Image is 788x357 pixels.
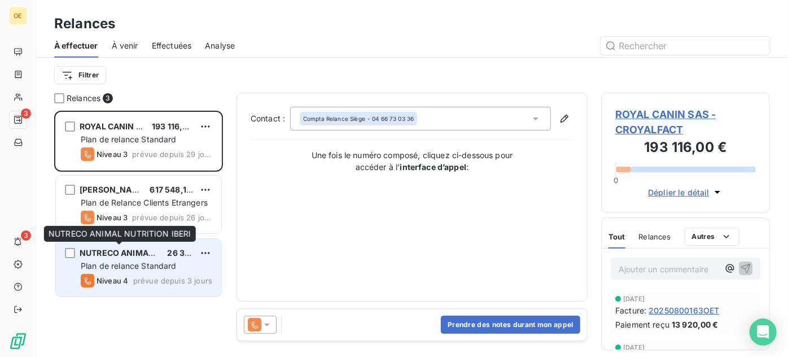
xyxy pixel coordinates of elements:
button: Autres [685,228,739,246]
h3: Relances [54,14,115,34]
button: Filtrer [54,66,106,84]
span: 0 [614,176,618,185]
img: Logo LeanPay [9,332,27,350]
span: prévue depuis 3 jours [133,276,212,285]
span: ROYAL CANIN SAS [80,121,152,131]
span: Plan de relance Standard [81,261,177,271]
strong: interface d’appel [400,162,467,172]
span: ROYAL CANIN SAS - CROYALFACT [615,107,756,137]
span: 20250800163OET [649,304,719,316]
span: [DATE] [623,295,645,302]
span: NUTRECO ANIMAL NUTRITION IBERI [80,248,222,258]
span: Compta Relance Siège [303,115,365,123]
button: Déplier le détail [645,186,726,199]
span: 13 920,00 € [672,319,719,330]
span: Niveau 3 [97,150,128,159]
span: Niveau 4 [97,276,128,285]
span: NUTRECO ANIMAL NUTRITION IBERI [49,229,191,238]
span: Analyse [205,40,235,51]
span: 3 [103,93,113,103]
span: Effectuées [152,40,192,51]
span: Paiement reçu [615,319,669,330]
span: À venir [112,40,138,51]
span: 193 116,00 € [152,121,200,131]
span: prévue depuis 29 jours [132,150,212,159]
div: - 04 66 73 03 36 [303,115,414,123]
span: Plan de relance Standard [81,134,177,144]
span: Facture : [615,304,646,316]
span: 26 359,00 € [167,248,216,258]
span: À effectuer [54,40,98,51]
span: Plan de Relance Clients Etrangers [81,198,208,207]
span: Niveau 3 [97,213,128,222]
span: Relances [639,232,671,241]
div: OE [9,7,27,25]
span: Déplier le détail [648,186,710,198]
div: grid [54,111,223,357]
span: Tout [608,232,625,241]
h3: 193 116,00 € [615,137,756,160]
span: 3 [21,108,31,119]
span: 3 [21,230,31,241]
button: Prendre des notes durant mon appel [441,316,580,334]
span: prévue depuis 26 jours [132,213,212,222]
span: 617 548,19 € [150,185,199,194]
input: Rechercher [601,37,770,55]
label: Contact : [251,113,290,124]
span: [DATE] [623,344,645,351]
span: Relances [67,93,100,104]
div: Open Intercom Messenger [750,319,777,346]
span: [PERSON_NAME] [80,185,147,194]
p: Une fois le numéro composé, cliquez ci-dessous pour accéder à l’ : [299,149,525,173]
